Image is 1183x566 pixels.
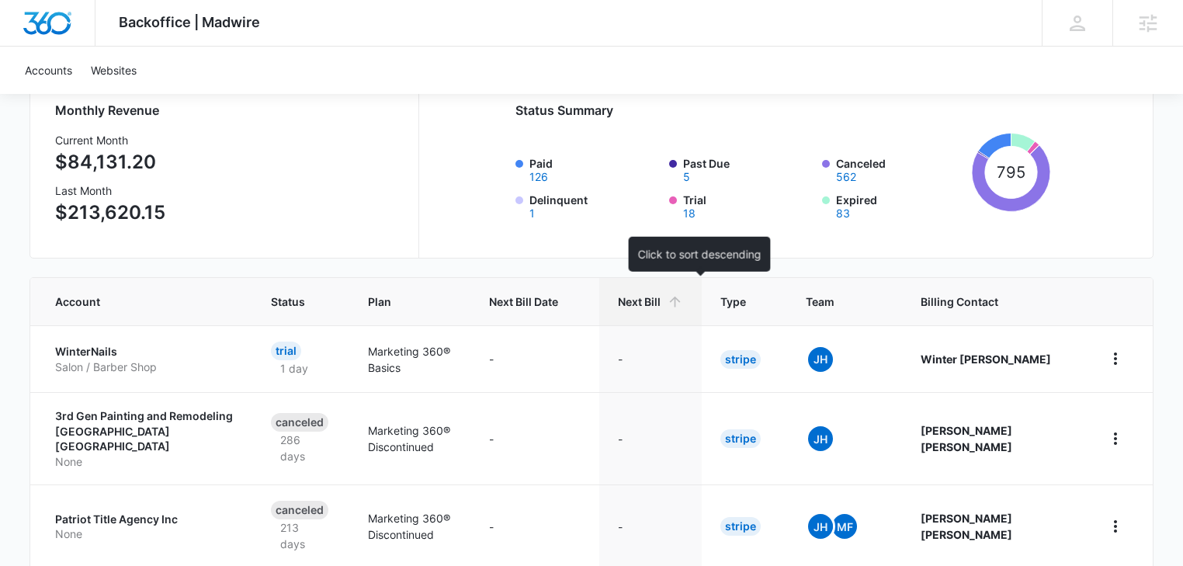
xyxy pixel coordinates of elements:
span: Team [806,293,861,310]
p: 1 day [271,360,317,377]
p: $84,131.20 [55,148,165,176]
span: JH [808,347,833,372]
tspan: 795 [997,162,1025,182]
span: Status [271,293,308,310]
p: Patriot Title Agency Inc [55,512,234,527]
label: Trial [683,192,813,219]
button: Canceled [836,172,856,182]
div: Canceled [271,501,328,519]
p: 3rd Gen Painting and Remodeling [GEOGRAPHIC_DATA] [GEOGRAPHIC_DATA] [55,408,234,454]
button: Delinquent [529,208,535,219]
span: Billing Contact [921,293,1066,310]
button: Expired [836,208,850,219]
td: - [470,325,599,392]
div: Stripe [720,429,761,448]
p: 286 days [271,432,331,464]
label: Canceled [836,155,966,182]
div: Trial [271,342,301,360]
p: Marketing 360® Discontinued [368,510,453,543]
label: Delinquent [529,192,659,219]
h3: Current Month [55,132,165,148]
p: Salon / Barber Shop [55,359,234,375]
span: MF [832,514,857,539]
h3: Last Month [55,182,165,199]
p: Marketing 360® Discontinued [368,422,453,455]
button: Trial [683,208,696,219]
span: Next Bill [618,293,661,310]
span: JH [808,426,833,451]
strong: [PERSON_NAME] [PERSON_NAME] [921,512,1012,541]
button: home [1103,514,1128,539]
a: WinterNailsSalon / Barber Shop [55,344,234,374]
button: Past Due [683,172,690,182]
div: Stripe [720,517,761,536]
p: Marketing 360® Basics [368,343,453,376]
td: - [599,325,702,392]
p: $213,620.15 [55,199,165,227]
p: 213 days [271,519,331,552]
a: Accounts [16,47,82,94]
td: - [599,392,702,484]
h2: Monthly Revenue [55,101,400,120]
label: Paid [529,155,659,182]
span: Backoffice | Madwire [119,14,260,30]
button: home [1103,346,1128,371]
button: Paid [529,172,548,182]
h2: Status Summary [515,101,1050,120]
label: Past Due [683,155,813,182]
a: Patriot Title Agency IncNone [55,512,234,542]
p: None [55,526,234,542]
p: None [55,454,234,470]
span: Plan [368,293,453,310]
strong: [PERSON_NAME] [PERSON_NAME] [921,424,1012,453]
label: Expired [836,192,966,219]
p: WinterNails [55,344,234,359]
span: Type [720,293,746,310]
span: Next Bill Date [489,293,558,310]
div: Stripe [720,350,761,369]
span: JH [808,514,833,539]
div: Click to sort descending [629,237,771,272]
button: home [1103,426,1128,451]
a: 3rd Gen Painting and Remodeling [GEOGRAPHIC_DATA] [GEOGRAPHIC_DATA]None [55,408,234,469]
a: Websites [82,47,146,94]
span: Account [55,293,211,310]
td: - [470,392,599,484]
div: Canceled [271,413,328,432]
strong: Winter [PERSON_NAME] [921,352,1051,366]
